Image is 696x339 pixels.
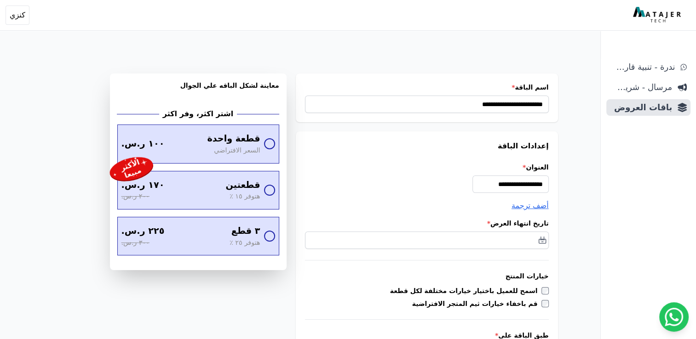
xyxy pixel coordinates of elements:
span: ٢٢٥ ر.س. [121,225,165,238]
label: تاريخ انتهاء العرض [305,219,549,228]
span: ندرة - تنبية قارب علي النفاذ [610,61,675,73]
button: أضف ترجمة [512,200,549,211]
h3: إعدادات الباقة [305,141,549,152]
span: ٣٠٠ ر.س. [121,238,150,248]
span: السعر الافتراضي [214,146,260,156]
button: كنزي [6,6,29,25]
span: كنزي [10,10,25,21]
span: مرسال - شريط دعاية [610,81,672,94]
label: قم باخفاء خيارات ثيم المتجر الافتراضية [412,299,541,308]
span: ٢٠٠ ر.س. [121,192,150,202]
span: ١٠٠ ر.س. [121,137,165,151]
span: باقات العروض [610,101,672,114]
h3: خيارات المنتج [305,271,549,281]
label: العنوان [305,163,549,172]
label: اسم الباقة [305,83,549,92]
span: قطعتين [225,179,260,192]
span: هتوفر ٢٥ ٪ [230,238,260,248]
label: اسمح للعميل باختيار خيارات مختلفة لكل قطعة [390,286,541,295]
span: هتوفر ١٥ ٪ [230,192,260,202]
span: ١٧٠ ر.س. [121,179,165,192]
img: MatajerTech Logo [633,7,683,23]
h3: معاينة لشكل الباقه علي الجوال [117,81,279,101]
span: أضف ترجمة [512,201,549,210]
span: قطعة واحدة [207,132,260,146]
div: الأكثر مبيعا [117,158,145,181]
h2: اشتر اكثر، وفر اكثر [163,108,233,119]
span: ٣ قطع [231,225,260,238]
